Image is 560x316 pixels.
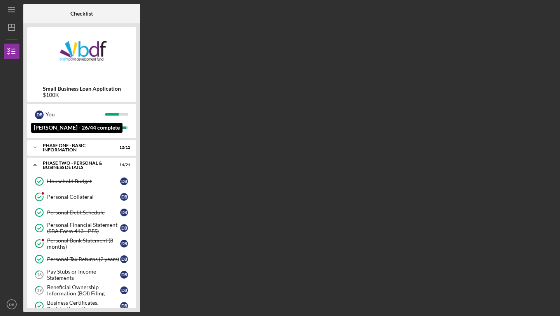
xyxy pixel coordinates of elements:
[47,269,120,281] div: Pay Stubs or Income Statements
[31,189,132,205] a: Personal CollateralDB
[31,267,132,283] a: 18Pay Stubs or Income StatementsDB
[116,163,130,167] div: 14 / 21
[31,283,132,298] a: 19Beneficial Ownership Information (BOI) FilingDB
[47,209,120,216] div: Personal Debt Schedule
[47,300,120,312] div: Business Certificates, Registrations, Licenses
[27,31,136,78] img: Product logo
[47,256,120,262] div: Personal Tax Returns (2 years)
[120,193,128,201] div: D B
[37,288,42,293] tspan: 19
[47,178,120,184] div: Household Budget
[4,297,19,312] button: DB
[43,161,111,170] div: PHASE TWO - PERSONAL & BUSINESS DETAILS
[45,121,105,134] div: [PERSON_NAME]
[120,302,128,310] div: D B
[35,111,44,119] div: D B
[31,220,132,236] a: Personal Financial Statement (SBA Form 413 - PFS)DB
[9,302,14,307] text: DB
[31,205,132,220] a: Personal Debt ScheduleDB
[47,284,120,297] div: Beneficial Ownership Information (BOI) Filing
[120,177,128,185] div: D B
[70,11,93,17] b: Checklist
[45,108,105,121] div: You
[31,251,132,267] a: Personal Tax Returns (2 years)DB
[47,237,120,250] div: Personal Bank Statement (3 months)
[120,240,128,248] div: D B
[116,145,130,150] div: 12 / 12
[47,222,120,234] div: Personal Financial Statement (SBA Form 413 - PFS)
[35,124,44,132] div: M W
[37,272,42,277] tspan: 18
[120,255,128,263] div: D B
[120,209,128,216] div: D B
[43,86,121,92] b: Small Business Loan Application
[120,271,128,279] div: D B
[31,236,132,251] a: Personal Bank Statement (3 months)DB
[120,224,128,232] div: D B
[43,143,111,152] div: Phase One - Basic Information
[31,298,132,314] a: Business Certificates, Registrations, LicensesDB
[43,92,121,98] div: $100K
[47,194,120,200] div: Personal Collateral
[31,174,132,189] a: Household BudgetDB
[120,286,128,294] div: D B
